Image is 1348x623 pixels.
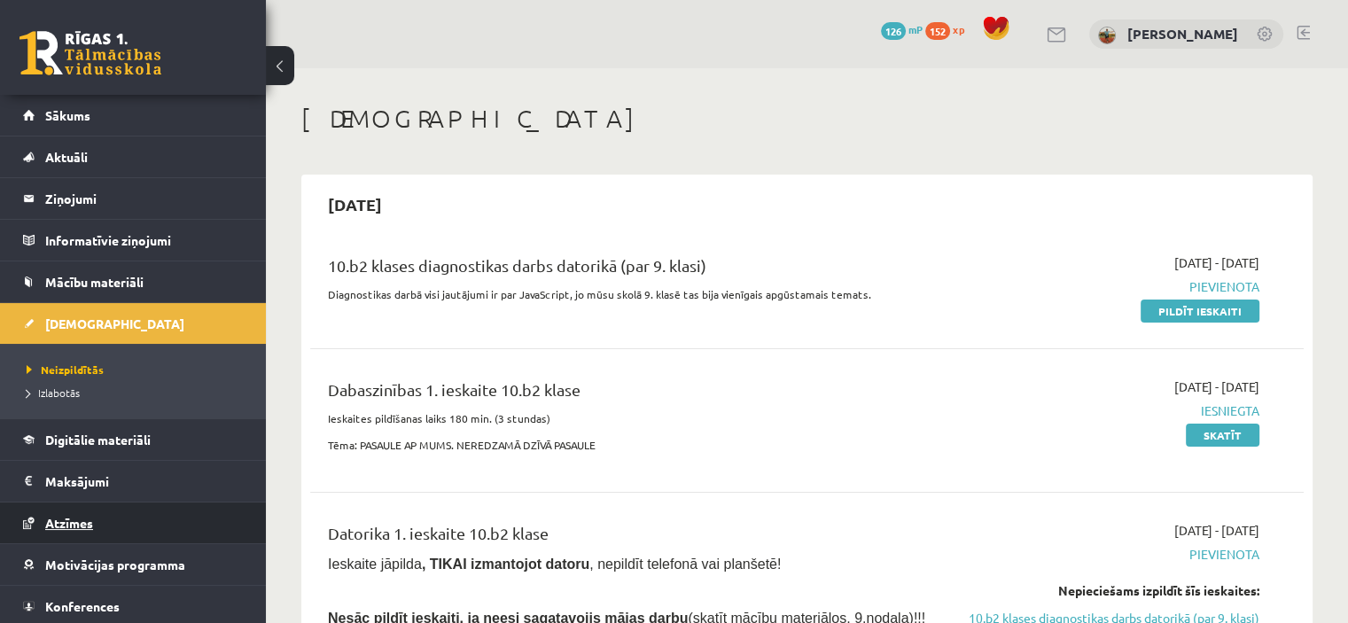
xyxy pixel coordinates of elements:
[881,22,923,36] a: 126 mP
[23,461,244,502] a: Maksājumi
[27,362,104,377] span: Neizpildītās
[301,104,1313,134] h1: [DEMOGRAPHIC_DATA]
[45,461,244,502] legend: Maksājumi
[23,95,244,136] a: Sākums
[45,515,93,531] span: Atzīmes
[1174,378,1259,396] span: [DATE] - [DATE]
[967,277,1259,296] span: Pievienota
[953,22,964,36] span: xp
[328,437,940,453] p: Tēma: PASAULE AP MUMS. NEREDZAMĀ DZĪVĀ PASAULE
[23,136,244,177] a: Aktuāli
[967,581,1259,600] div: Nepieciešams izpildīt šīs ieskaites:
[27,362,248,378] a: Neizpildītās
[23,544,244,585] a: Motivācijas programma
[881,22,906,40] span: 126
[1141,300,1259,323] a: Pildīt ieskaiti
[23,261,244,302] a: Mācību materiāli
[328,410,940,426] p: Ieskaites pildīšanas laiks 180 min. (3 stundas)
[45,220,244,261] legend: Informatīvie ziņojumi
[328,378,940,410] div: Dabaszinības 1. ieskaite 10.b2 klase
[45,107,90,123] span: Sākums
[45,315,184,331] span: [DEMOGRAPHIC_DATA]
[45,178,244,219] legend: Ziņojumi
[23,303,244,344] a: [DEMOGRAPHIC_DATA]
[45,598,120,614] span: Konferences
[23,220,244,261] a: Informatīvie ziņojumi
[19,31,161,75] a: Rīgas 1. Tālmācības vidusskola
[925,22,973,36] a: 152 xp
[23,419,244,460] a: Digitālie materiāli
[328,557,781,572] span: Ieskaite jāpilda , nepildīt telefonā vai planšetē!
[45,557,185,572] span: Motivācijas programma
[1098,27,1116,44] img: Toms Tarasovs
[328,286,940,302] p: Diagnostikas darbā visi jautājumi ir par JavaScript, jo mūsu skolā 9. klasē tas bija vienīgais ap...
[45,432,151,448] span: Digitālie materiāli
[908,22,923,36] span: mP
[27,385,248,401] a: Izlabotās
[328,521,940,554] div: Datorika 1. ieskaite 10.b2 klase
[23,178,244,219] a: Ziņojumi
[1174,521,1259,540] span: [DATE] - [DATE]
[422,557,589,572] b: , TIKAI izmantojot datoru
[967,401,1259,420] span: Iesniegta
[310,183,400,225] h2: [DATE]
[1186,424,1259,447] a: Skatīt
[45,149,88,165] span: Aktuāli
[1127,25,1238,43] a: [PERSON_NAME]
[328,253,940,286] div: 10.b2 klases diagnostikas darbs datorikā (par 9. klasi)
[1174,253,1259,272] span: [DATE] - [DATE]
[925,22,950,40] span: 152
[23,502,244,543] a: Atzīmes
[45,274,144,290] span: Mācību materiāli
[27,385,80,400] span: Izlabotās
[967,545,1259,564] span: Pievienota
